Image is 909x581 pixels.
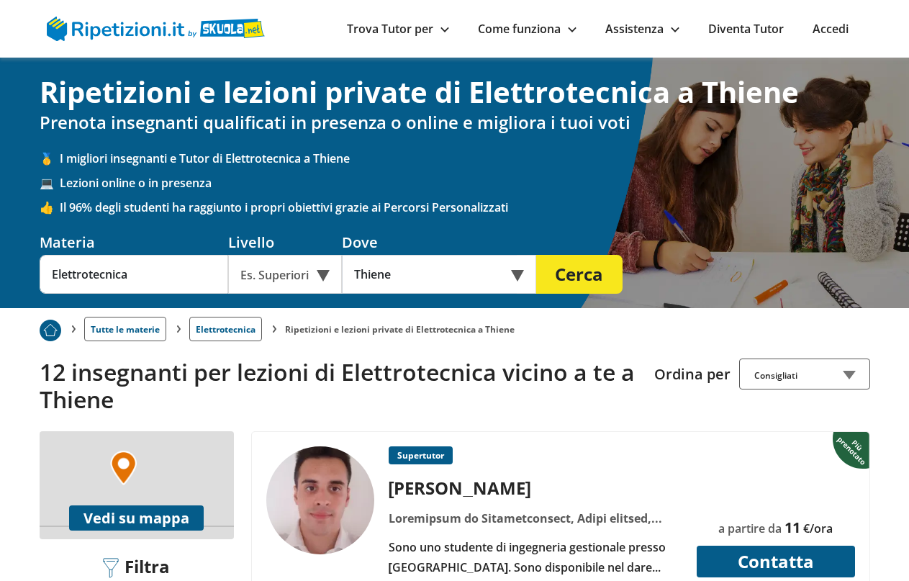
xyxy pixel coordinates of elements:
div: Sono uno studente di ingegneria gestionale presso [GEOGRAPHIC_DATA]. Sono disponibile nel dare ri... [383,537,687,577]
a: Diventa Tutor [708,21,784,37]
div: [PERSON_NAME] [383,476,687,500]
button: Contatta [697,546,855,577]
img: logo Skuola.net | Ripetizioni.it [47,17,265,41]
h2: 12 insegnanti per lezioni di Elettrotecnica vicino a te a Thiene [40,359,643,414]
span: 🥇 [40,150,60,166]
span: Lezioni online o in presenza [60,175,870,191]
a: logo Skuola.net | Ripetizioni.it [47,19,265,35]
span: I migliori insegnanti e Tutor di Elettrotecnica a Thiene [60,150,870,166]
div: Es. Superiori [228,255,342,294]
div: Livello [228,233,342,252]
p: Supertutor [389,446,453,464]
input: Es. Matematica [40,255,228,294]
a: Accedi [813,21,849,37]
a: Trova Tutor per [347,21,449,37]
button: Vedi su mappa [69,505,204,531]
h1: Ripetizioni e lezioni private di Elettrotecnica a Thiene [40,75,870,109]
span: €/ora [803,521,833,536]
span: 💻 [40,175,60,191]
label: Ordina per [654,364,731,384]
nav: breadcrumb d-none d-tablet-block [40,308,870,341]
img: Marker [110,451,137,485]
div: Dove [342,233,536,252]
div: Filtra [98,557,176,579]
img: Piu prenotato [40,320,61,341]
span: a partire da [718,521,782,536]
a: Tutte le materie [84,317,166,341]
a: Come funziona [478,21,576,37]
div: Materia [40,233,228,252]
span: 11 [784,518,800,537]
span: Il 96% degli studenti ha raggiunto i propri obiettivi grazie ai Percorsi Personalizzati [60,199,870,215]
h2: Prenota insegnanti qualificati in presenza o online e migliora i tuoi voti [40,112,870,133]
a: Assistenza [605,21,679,37]
img: Piu prenotato [833,431,872,469]
a: Elettrotecnica [189,317,262,341]
button: Cerca [536,255,623,294]
span: 👍 [40,199,60,215]
input: Es. Indirizzo o CAP [342,255,517,294]
li: Ripetizioni e lezioni private di Elettrotecnica a Thiene [285,323,515,335]
img: tutor a Malo - Andrea [266,446,374,554]
img: Filtra filtri mobile [103,558,119,578]
div: Consigliati [739,359,870,389]
div: Loremipsum do Sitametconsect, Adipi elitsed, Doeiusm, Tempori 3, Utlabor 0, Etdolorema, Aliquaeni... [383,508,687,528]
